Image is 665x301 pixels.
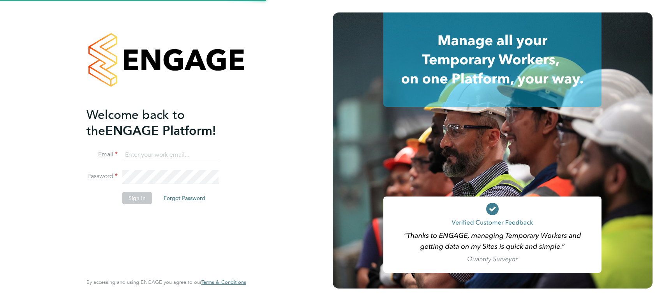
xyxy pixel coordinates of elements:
[86,107,238,139] h2: ENGAGE Platform!
[86,172,118,181] label: Password
[122,192,152,204] button: Sign In
[122,148,219,162] input: Enter your work email...
[157,192,212,204] button: Forgot Password
[201,279,246,285] a: Terms & Conditions
[86,150,118,159] label: Email
[86,279,246,285] span: By accessing and using ENGAGE you agree to our
[86,107,185,138] span: Welcome back to the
